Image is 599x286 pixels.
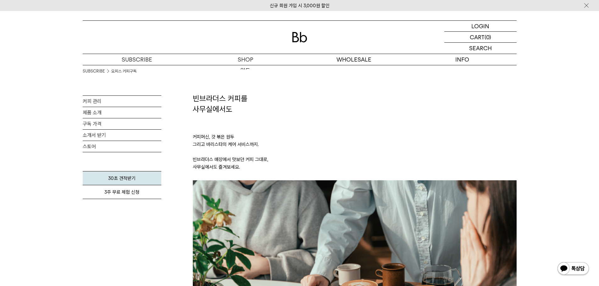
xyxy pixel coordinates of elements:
img: 로고 [292,32,307,42]
a: 커피 관리 [83,96,161,107]
p: 커피머신, 갓 볶은 원두 그리고 바리스타의 케어 서비스까지. 빈브라더스 매장에서 맛보던 커피 그대로, 사무실에서도 즐겨보세요. [193,114,517,180]
a: 구독 가격 [83,118,161,129]
a: LOGIN [444,21,517,32]
p: CART [470,32,485,42]
a: 스토어 [83,141,161,152]
a: SUBSCRIBE [83,68,105,74]
a: 소개서 받기 [83,130,161,141]
p: INFO [408,54,517,65]
img: 카카오톡 채널 1:1 채팅 버튼 [557,262,590,277]
a: 오피스 커피구독 [111,68,136,74]
a: 3주 무료 체험 신청 [83,185,161,199]
p: LOGIN [471,21,489,31]
a: 신규 회원 가입 시 3,000원 할인 [270,3,330,8]
p: (0) [485,32,491,42]
a: 원두 [191,65,300,76]
a: SHOP [191,54,300,65]
p: SEARCH [469,43,492,54]
a: 제품 소개 [83,107,161,118]
h2: 빈브라더스 커피를 사무실에서도 [193,93,517,114]
a: CART (0) [444,32,517,43]
a: SUBSCRIBE [83,54,191,65]
p: WHOLESALE [300,54,408,65]
a: 30초 견적받기 [83,171,161,185]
